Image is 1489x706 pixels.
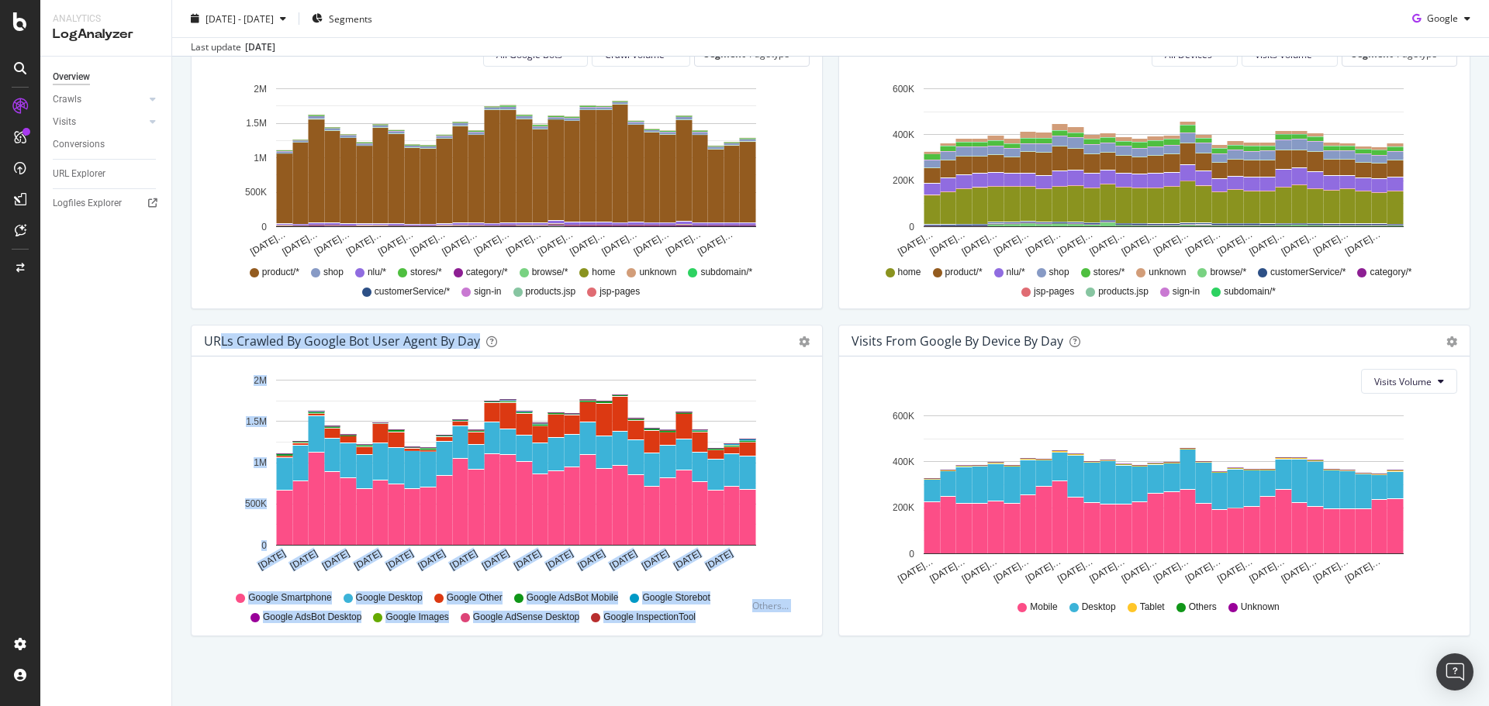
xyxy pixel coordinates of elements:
text: [DATE] [384,548,415,572]
span: Visits Volume [1374,375,1432,388]
text: [DATE] [480,548,511,572]
text: [DATE] [288,548,320,572]
span: Mobile [1030,601,1057,614]
span: unknown [639,266,676,279]
span: nlu/* [1007,266,1025,279]
div: Visits From Google By Device By Day [852,333,1063,349]
text: [DATE] [448,548,479,572]
div: gear [1446,336,1457,347]
button: Visits Volume [1361,369,1457,394]
div: [DATE] [245,40,275,54]
span: home [898,266,921,279]
text: 600K [893,84,914,95]
a: Conversions [53,136,161,153]
text: [DATE] [320,548,351,572]
text: [DATE] [672,548,703,572]
svg: A chart. [852,406,1452,586]
span: Google Other [447,591,503,604]
svg: A chart. [852,79,1452,259]
span: Unknown [1241,601,1280,614]
span: Google InspectionTool [603,611,696,624]
text: 500K [245,499,267,510]
div: Conversions [53,136,105,153]
a: Visits [53,114,145,130]
svg: A chart. [204,369,804,584]
div: URLs Crawled by Google bot User Agent By Day [204,333,480,349]
text: 400K [893,456,914,467]
text: 0 [909,549,914,560]
span: Others [1189,601,1217,614]
text: 400K [893,129,914,140]
span: unknown [1149,266,1186,279]
span: sign-in [474,285,501,298]
div: Logfiles Explorer [53,195,122,212]
text: [DATE] [512,548,543,572]
span: shop [1049,266,1069,279]
div: Others... [752,599,796,612]
span: Segments [329,12,372,25]
text: [DATE] [640,548,671,572]
text: 0 [261,222,267,232]
a: Overview [53,69,161,85]
text: 200K [893,503,914,514]
span: jsp-pages [1034,285,1074,298]
div: gear [799,336,810,347]
span: stores/* [1093,266,1125,279]
button: Segments [306,6,378,31]
span: sign-in [1173,285,1200,298]
div: Open Intercom Messenger [1436,653,1473,691]
text: 1.5M [246,118,267,129]
text: [DATE] [416,548,447,572]
span: [DATE] - [DATE] [206,12,274,25]
span: customerService/* [375,285,450,298]
span: products.jsp [1098,285,1149,298]
text: 500K [245,187,267,198]
span: Google [1427,12,1458,25]
span: category/* [466,266,508,279]
span: Google AdsBot Desktop [263,611,361,624]
div: Last update [191,40,275,54]
svg: A chart. [204,79,804,259]
span: customerService/* [1270,266,1346,279]
span: Desktop [1082,601,1116,614]
span: product/* [262,266,299,279]
span: subdomain/* [700,266,752,279]
a: Logfiles Explorer [53,195,161,212]
span: product/* [945,266,983,279]
a: URL Explorer [53,166,161,182]
text: 200K [893,176,914,187]
span: Google AdSense Desktop [473,611,579,624]
text: 1M [254,153,267,164]
text: 0 [909,222,914,232]
text: 600K [893,411,914,422]
text: 2M [254,375,267,386]
text: [DATE] [544,548,575,572]
text: [DATE] [608,548,639,572]
button: Google [1406,6,1477,31]
text: 0 [261,540,267,551]
span: browse/* [532,266,568,279]
span: nlu/* [368,266,386,279]
span: browse/* [1210,266,1246,279]
span: Google Desktop [356,591,423,604]
span: home [592,266,615,279]
span: jsp-pages [599,285,640,298]
div: Analytics [53,12,159,26]
text: 1.5M [246,416,267,427]
div: Overview [53,69,90,85]
span: stores/* [410,266,442,279]
text: [DATE] [703,548,734,572]
text: 2M [254,84,267,95]
span: Google Storebot [642,591,710,604]
text: [DATE] [257,548,288,572]
text: [DATE] [576,548,607,572]
text: [DATE] [352,548,383,572]
div: LogAnalyzer [53,26,159,43]
span: products.jsp [526,285,576,298]
span: Google AdsBot Mobile [527,591,619,604]
div: Visits [53,114,76,130]
text: 1M [254,457,267,468]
